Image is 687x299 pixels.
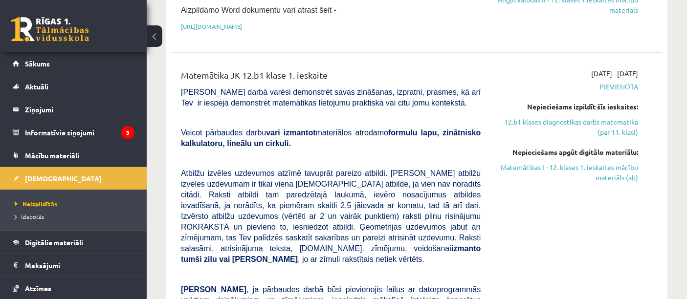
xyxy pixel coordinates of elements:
legend: Informatīvie ziņojumi [25,121,134,144]
div: Nepieciešams izpildīt šīs ieskaites: [495,102,638,112]
a: Informatīvie ziņojumi3 [13,121,134,144]
span: Mācību materiāli [25,151,79,160]
div: Nepieciešams apgūt digitālo materiālu: [495,147,638,157]
span: Aizpildāmo Word dokumentu vari atrast šeit - [181,6,336,14]
a: Digitālie materiāli [13,231,134,254]
span: Digitālie materiāli [25,238,83,247]
a: Rīgas 1. Tālmācības vidusskola [11,17,89,42]
a: Matemātikas I - 12. klases 1. ieskaites mācību materiāls (ab) [495,162,638,183]
b: izmanto [451,244,481,253]
a: [DEMOGRAPHIC_DATA] [13,167,134,190]
b: formulu lapu, zinātnisko kalkulatoru, lineālu un cirkuli. [181,128,481,148]
a: 12.b1 klases diagnostikas darbs matemātikā (par 11. klasi) [495,117,638,137]
a: Ziņojumi [13,98,134,121]
a: Mācību materiāli [13,144,134,167]
span: [DATE] - [DATE] [591,68,638,79]
span: Atbilžu izvēles uzdevumos atzīmē tavuprāt pareizo atbildi. [PERSON_NAME] atbilžu izvēles uzdevuma... [181,169,481,263]
span: Pievienota [495,82,638,92]
span: Sākums [25,59,50,68]
div: Matemātika JK 12.b1 klase 1. ieskaite [181,68,481,86]
span: [PERSON_NAME] [181,285,246,294]
legend: Maksājumi [25,254,134,277]
span: Aktuāli [25,82,48,91]
a: Maksājumi [13,254,134,277]
a: Aktuāli [13,75,134,98]
span: Neizpildītās [15,200,57,208]
span: Izlabotās [15,213,44,220]
b: tumši zilu vai [PERSON_NAME] [181,255,298,263]
legend: Ziņojumi [25,98,134,121]
span: [DEMOGRAPHIC_DATA] [25,174,102,183]
a: Neizpildītās [15,199,137,208]
b: vari izmantot [266,128,315,137]
span: Atzīmes [25,284,51,293]
span: [PERSON_NAME] darbā varēsi demonstrēt savas zināšanas, izpratni, prasmes, kā arī Tev ir iespēja d... [181,88,481,107]
a: Sākums [13,52,134,75]
span: Veicot pārbaudes darbu materiālos atrodamo [181,128,481,148]
a: [URL][DOMAIN_NAME] [181,22,242,30]
i: 3 [121,126,134,139]
a: Izlabotās [15,212,137,221]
